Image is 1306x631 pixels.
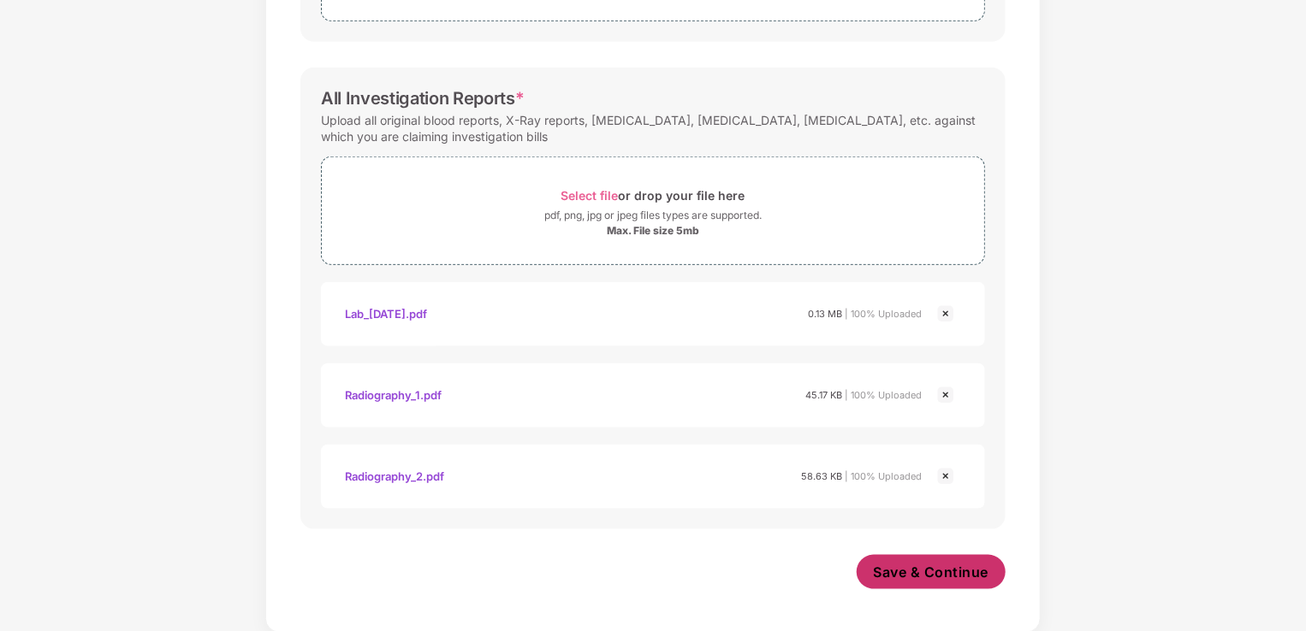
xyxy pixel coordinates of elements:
[845,308,922,320] span: | 100% Uploaded
[935,304,956,324] img: svg+xml;base64,PHN2ZyBpZD0iQ3Jvc3MtMjR4MjQiIHhtbG5zPSJodHRwOi8vd3d3LnczLm9yZy8yMDAwL3N2ZyIgd2lkdG...
[544,207,762,224] div: pdf, png, jpg or jpeg files types are supported.
[801,470,842,482] span: 58.63 KB
[561,188,619,203] span: Select file
[808,308,842,320] span: 0.13 MB
[874,563,989,581] span: Save & Continue
[561,184,745,207] div: or drop your file here
[845,470,922,482] span: | 100% Uploaded
[345,462,444,491] div: Radiography_2.pdf
[857,555,1006,589] button: Save & Continue
[345,299,427,328] div: Lab_[DATE].pdf
[845,389,922,401] span: | 100% Uploaded
[935,466,956,487] img: svg+xml;base64,PHN2ZyBpZD0iQ3Jvc3MtMjR4MjQiIHhtbG5zPSJodHRwOi8vd3d3LnczLm9yZy8yMDAwL3N2ZyIgd2lkdG...
[345,380,442,410] div: Radiography_1.pdf
[935,385,956,405] img: svg+xml;base64,PHN2ZyBpZD0iQ3Jvc3MtMjR4MjQiIHhtbG5zPSJodHRwOi8vd3d3LnczLm9yZy8yMDAwL3N2ZyIgd2lkdG...
[805,389,842,401] span: 45.17 KB
[321,109,985,148] div: Upload all original blood reports, X-Ray reports, [MEDICAL_DATA], [MEDICAL_DATA], [MEDICAL_DATA],...
[322,170,984,251] span: Select fileor drop your file herepdf, png, jpg or jpeg files types are supported.Max. File size 5mb
[607,224,699,238] div: Max. File size 5mb
[321,88,525,109] div: All Investigation Reports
